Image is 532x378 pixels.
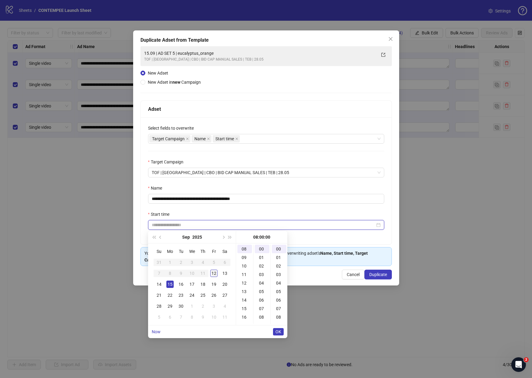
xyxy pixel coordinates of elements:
[272,304,286,313] div: 07
[221,303,229,310] div: 4
[199,292,207,299] div: 25
[220,231,226,243] button: Next month (PageDown)
[177,270,185,277] div: 9
[219,257,230,268] td: 2025-09-06
[152,168,381,177] span: TOF | USA | CBO | BID CAP MANUAL SALES | TEB | 28.05
[186,312,197,323] td: 2025-10-08
[272,287,286,296] div: 05
[239,231,285,243] div: 08:00:00
[255,287,269,296] div: 05
[237,287,252,296] div: 13
[219,268,230,279] td: 2025-09-13
[255,313,269,321] div: 08
[342,270,364,279] button: Cancel
[208,257,219,268] td: 2025-09-05
[197,268,208,279] td: 2025-09-11
[165,246,176,257] th: Mo
[188,270,196,277] div: 10
[186,279,197,290] td: 2025-09-17
[210,270,218,277] div: 12
[237,245,252,253] div: 08
[237,296,252,304] div: 14
[272,253,286,262] div: 01
[208,290,219,301] td: 2025-09-26
[197,301,208,312] td: 2025-10-02
[188,292,196,299] div: 24
[152,329,161,334] a: Now
[210,303,218,310] div: 3
[208,279,219,290] td: 2025-09-19
[186,246,197,257] th: We
[255,304,269,313] div: 07
[347,272,360,277] span: Cancel
[166,259,174,266] div: 1
[176,246,186,257] th: Tu
[166,303,174,310] div: 29
[197,257,208,268] td: 2025-09-04
[272,245,286,253] div: 00
[255,296,269,304] div: 06
[219,246,230,257] th: Sa
[176,257,186,268] td: 2025-09-02
[148,80,201,85] span: New Adset in Campaign
[255,321,269,330] div: 09
[148,105,384,113] div: Adset
[221,270,229,277] div: 13
[388,37,393,41] span: close
[188,259,196,266] div: 3
[199,270,207,277] div: 11
[197,312,208,323] td: 2025-10-09
[255,253,269,262] div: 01
[140,37,392,44] div: Duplicate Adset from Template
[155,292,163,299] div: 21
[154,268,165,279] td: 2025-09-07
[221,259,229,266] div: 6
[148,194,384,204] input: Name
[215,135,234,142] span: Start time
[235,137,238,140] span: close
[237,262,252,270] div: 10
[155,281,163,288] div: 14
[154,246,165,257] th: Su
[186,268,197,279] td: 2025-09-10
[144,57,376,62] div: TOF | [GEOGRAPHIC_DATA] | CBO | BID CAP MANUAL SALES | TEB | 28.05
[273,328,284,335] button: OK
[194,135,206,142] span: Name
[188,303,196,310] div: 1
[157,231,164,243] button: Previous month (PageUp)
[199,303,207,310] div: 2
[176,312,186,323] td: 2025-10-07
[186,137,189,140] span: close
[255,262,269,270] div: 02
[144,251,368,262] strong: Name, Start time, Target Campaign
[166,270,174,277] div: 8
[208,246,219,257] th: Fr
[386,34,395,44] button: Close
[155,270,163,277] div: 7
[272,270,286,279] div: 03
[210,313,218,321] div: 10
[275,329,281,334] span: OK
[152,222,375,228] input: Start time
[221,313,229,321] div: 11
[237,304,252,313] div: 15
[165,290,176,301] td: 2025-09-22
[219,312,230,323] td: 2025-10-11
[237,279,252,287] div: 12
[208,312,219,323] td: 2025-10-10
[176,290,186,301] td: 2025-09-23
[172,80,180,85] strong: new
[148,71,168,75] span: New Adset
[213,135,240,142] span: Start time
[237,313,252,321] div: 16
[199,313,207,321] div: 9
[210,292,218,299] div: 26
[165,301,176,312] td: 2025-09-29
[176,268,186,279] td: 2025-09-09
[154,290,165,301] td: 2025-09-21
[199,259,207,266] div: 4
[176,301,186,312] td: 2025-09-30
[165,312,176,323] td: 2025-10-06
[165,257,176,268] td: 2025-09-01
[272,321,286,330] div: 09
